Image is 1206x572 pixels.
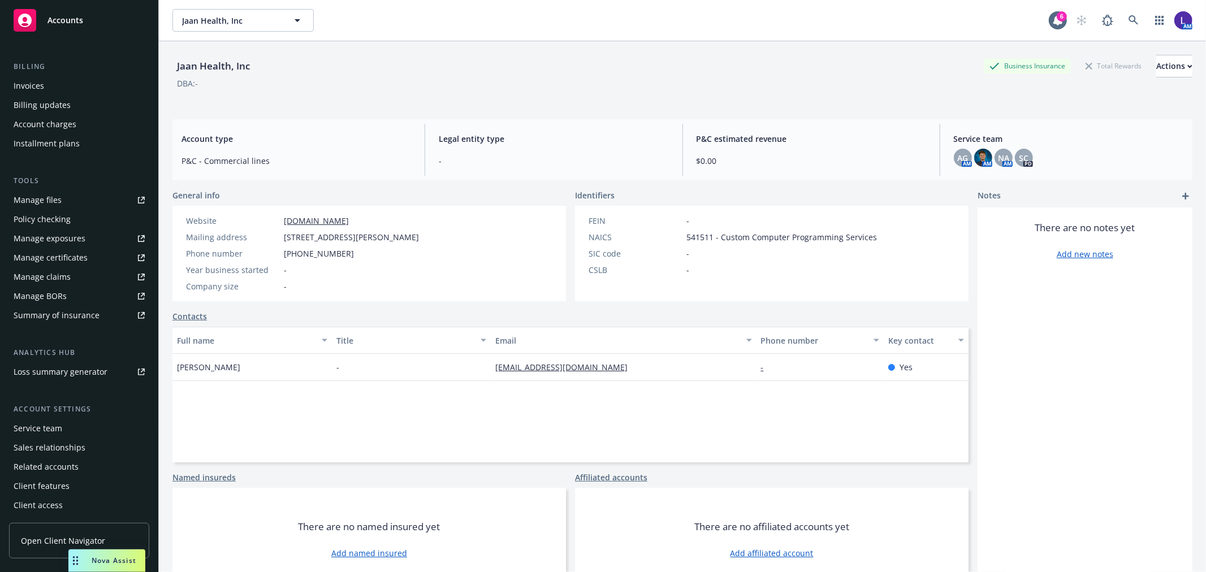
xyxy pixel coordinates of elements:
[1156,55,1192,77] button: Actions
[14,229,85,248] div: Manage exposures
[974,149,992,167] img: photo
[1122,9,1145,32] a: Search
[9,135,149,153] a: Installment plans
[284,215,349,226] a: [DOMAIN_NAME]
[14,306,100,324] div: Summary of insurance
[1070,9,1093,32] a: Start snowing
[299,520,440,534] span: There are no named insured yet
[9,306,149,324] a: Summary of insurance
[686,264,689,276] span: -
[1179,189,1192,203] a: add
[9,229,149,248] a: Manage exposures
[284,280,287,292] span: -
[284,248,354,259] span: [PHONE_NUMBER]
[14,458,79,476] div: Related accounts
[1148,9,1171,32] a: Switch app
[694,520,849,534] span: There are no affiliated accounts yet
[177,361,240,373] span: [PERSON_NAME]
[332,327,491,354] button: Title
[172,59,254,73] div: Jaan Health, Inc
[439,155,668,167] span: -
[697,155,926,167] span: $0.00
[172,189,220,201] span: General info
[589,231,682,243] div: NAICS
[686,248,689,259] span: -
[9,477,149,495] a: Client features
[9,404,149,415] div: Account settings
[186,248,279,259] div: Phone number
[9,496,149,514] a: Client access
[68,549,145,572] button: Nova Assist
[9,439,149,457] a: Sales relationships
[9,175,149,187] div: Tools
[984,59,1071,73] div: Business Insurance
[331,547,407,559] a: Add named insured
[172,471,236,483] a: Named insureds
[686,215,689,227] span: -
[9,96,149,114] a: Billing updates
[589,264,682,276] div: CSLB
[495,362,637,372] a: [EMAIL_ADDRESS][DOMAIN_NAME]
[14,287,67,305] div: Manage BORs
[92,556,136,565] span: Nova Assist
[172,327,332,354] button: Full name
[575,189,615,201] span: Identifiers
[14,439,85,457] div: Sales relationships
[957,152,968,164] span: AG
[9,115,149,133] a: Account charges
[68,549,83,572] div: Drag to move
[9,287,149,305] a: Manage BORs
[686,231,877,243] span: 541511 - Custom Computer Programming Services
[9,5,149,36] a: Accounts
[589,248,682,259] div: SIC code
[9,210,149,228] a: Policy checking
[900,361,913,373] span: Yes
[14,115,76,133] div: Account charges
[495,335,739,346] div: Email
[9,458,149,476] a: Related accounts
[884,327,969,354] button: Key contact
[14,210,71,228] div: Policy checking
[172,310,207,322] a: Contacts
[177,335,315,346] div: Full name
[9,249,149,267] a: Manage certificates
[14,477,70,495] div: Client features
[730,547,814,559] a: Add affiliated account
[1096,9,1119,32] a: Report a Bug
[186,215,279,227] div: Website
[336,335,474,346] div: Title
[14,419,62,437] div: Service team
[9,268,149,286] a: Manage claims
[14,268,71,286] div: Manage claims
[1057,11,1067,21] div: 6
[181,155,411,167] span: P&C - Commercial lines
[9,363,149,381] a: Loss summary generator
[14,96,71,114] div: Billing updates
[1019,152,1028,164] span: SC
[439,133,668,145] span: Legal entity type
[761,362,773,372] a: -
[9,191,149,209] a: Manage files
[1174,11,1192,29] img: photo
[9,77,149,95] a: Invoices
[9,419,149,437] a: Service team
[47,16,83,25] span: Accounts
[1080,59,1147,73] div: Total Rewards
[954,133,1183,145] span: Service team
[336,361,339,373] span: -
[998,152,1009,164] span: NA
[978,189,1001,203] span: Notes
[284,231,419,243] span: [STREET_ADDRESS][PERSON_NAME]
[9,61,149,72] div: Billing
[14,191,62,209] div: Manage files
[1057,248,1113,260] a: Add new notes
[589,215,682,227] div: FEIN
[761,335,867,346] div: Phone number
[186,264,279,276] div: Year business started
[182,15,280,27] span: Jaan Health, Inc
[757,327,884,354] button: Phone number
[14,496,63,514] div: Client access
[14,135,80,153] div: Installment plans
